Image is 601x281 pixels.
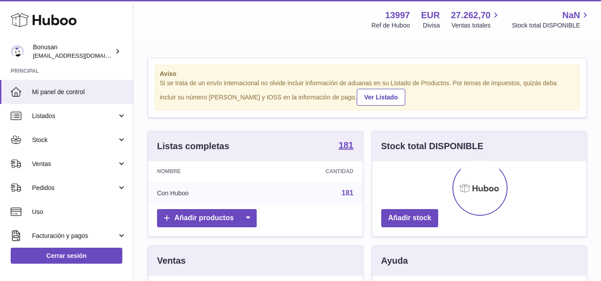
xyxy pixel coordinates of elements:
span: Uso [32,208,126,216]
th: Nombre [148,161,259,182]
span: NaN [562,9,580,21]
span: Stock [32,136,117,144]
span: Stock total DISPONIBLE [512,21,590,30]
h3: Listas completas [157,140,229,152]
strong: 13997 [385,9,410,21]
h3: Stock total DISPONIBLE [381,140,484,152]
span: 27.262,70 [451,9,491,21]
strong: Aviso [160,70,575,78]
span: [EMAIL_ADDRESS][DOMAIN_NAME] [33,52,131,59]
a: 181 [339,141,353,151]
strong: EUR [421,9,440,21]
a: Cerrar sesión [11,248,122,264]
span: Listados [32,112,117,120]
div: Bonusan [33,43,113,60]
span: Mi panel de control [32,88,126,96]
div: Si se trata de un envío internacional no olvide incluir información de aduanas en su Listado de P... [160,79,575,106]
a: NaN Stock total DISPONIBLE [512,9,590,30]
span: Ventas totales [452,21,501,30]
td: Con Huboo [148,182,259,205]
strong: 181 [339,141,353,150]
a: Añadir productos [157,209,257,227]
h3: Ventas [157,255,186,267]
span: Ventas [32,160,117,168]
span: Pedidos [32,184,117,192]
div: Divisa [423,21,440,30]
img: info@bonusan.es [11,45,24,58]
a: 27.262,70 Ventas totales [451,9,501,30]
th: Cantidad [259,161,363,182]
a: 181 [342,189,354,197]
h3: Ayuda [381,255,408,267]
a: Añadir stock [381,209,439,227]
span: Facturación y pagos [32,232,117,240]
div: Ref de Huboo [371,21,410,30]
a: Ver Listado [357,89,405,106]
